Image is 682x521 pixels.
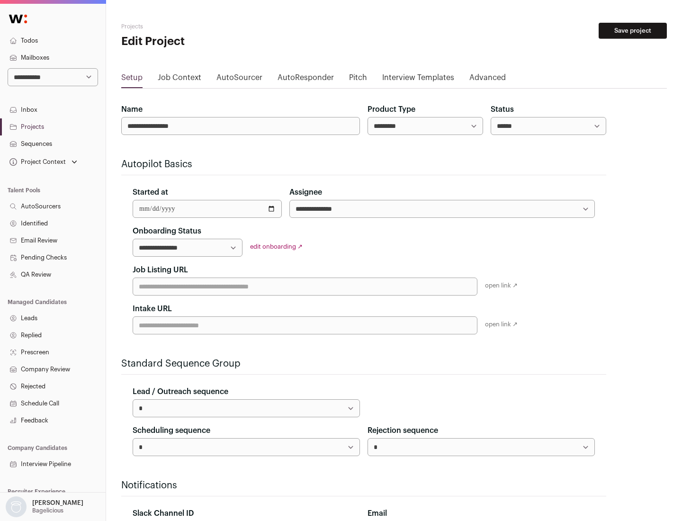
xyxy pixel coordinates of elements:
[368,425,438,436] label: Rejection sequence
[32,507,63,514] p: Bagelicious
[250,243,303,250] a: edit onboarding ↗
[8,158,66,166] div: Project Context
[4,9,32,28] img: Wellfound
[278,72,334,87] a: AutoResponder
[121,23,303,30] h2: Projects
[599,23,667,39] button: Save project
[32,499,83,507] p: [PERSON_NAME]
[469,72,506,87] a: Advanced
[382,72,454,87] a: Interview Templates
[133,386,228,397] label: Lead / Outreach sequence
[216,72,262,87] a: AutoSourcer
[491,104,514,115] label: Status
[289,187,322,198] label: Assignee
[8,155,79,169] button: Open dropdown
[158,72,201,87] a: Job Context
[4,496,85,517] button: Open dropdown
[133,508,194,519] label: Slack Channel ID
[368,104,415,115] label: Product Type
[133,225,201,237] label: Onboarding Status
[121,158,606,171] h2: Autopilot Basics
[349,72,367,87] a: Pitch
[133,303,172,314] label: Intake URL
[121,72,143,87] a: Setup
[133,264,188,276] label: Job Listing URL
[133,425,210,436] label: Scheduling sequence
[6,496,27,517] img: nopic.png
[121,34,303,49] h1: Edit Project
[133,187,168,198] label: Started at
[121,479,606,492] h2: Notifications
[368,508,595,519] div: Email
[121,104,143,115] label: Name
[121,357,606,370] h2: Standard Sequence Group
